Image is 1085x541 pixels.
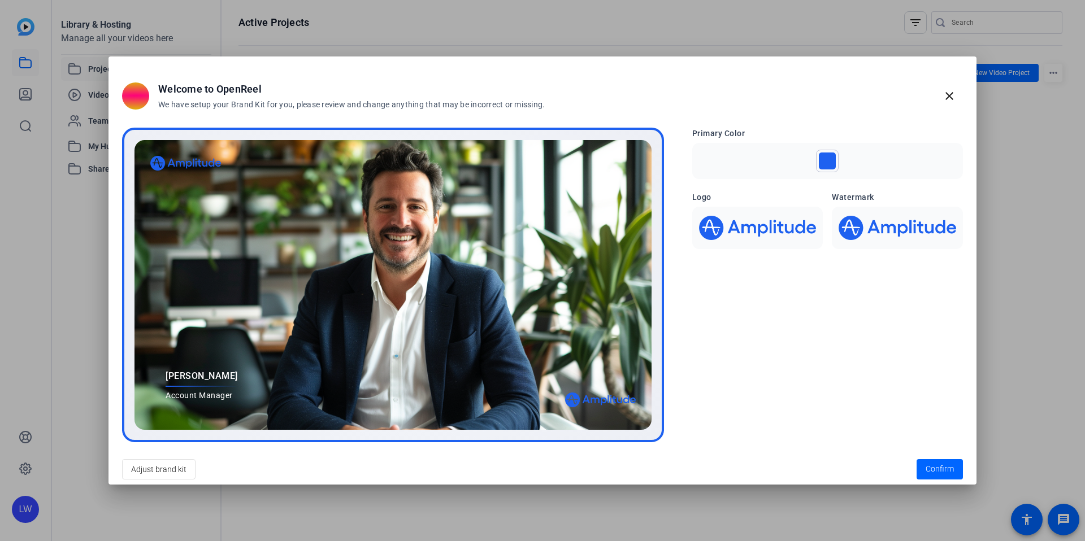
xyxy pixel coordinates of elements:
[926,463,954,475] span: Confirm
[166,390,238,402] span: Account Manager
[832,191,963,203] h3: Watermark
[692,191,823,203] h3: Logo
[131,459,186,480] span: Adjust brand kit
[692,128,963,139] h3: Primary Color
[917,459,963,479] button: Confirm
[158,81,545,97] h2: Welcome to OpenReel
[699,216,817,240] img: Logo
[122,459,196,479] button: Adjust brand kit
[943,89,956,103] mat-icon: close
[839,216,956,240] img: Watermark
[166,369,238,383] span: [PERSON_NAME]
[158,99,545,111] h3: We have setup your Brand Kit for you, please review and change anything that may be incorrect or ...
[134,140,652,430] img: Preview image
